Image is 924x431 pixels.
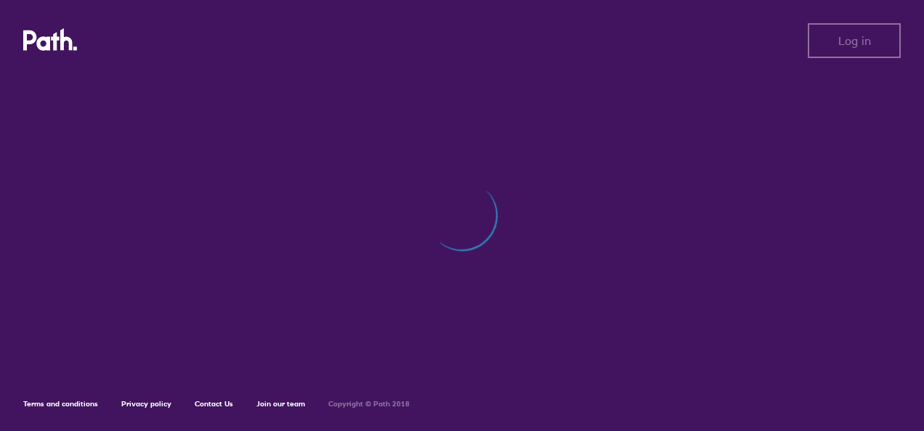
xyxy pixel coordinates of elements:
[256,399,305,409] a: Join our team
[121,399,171,409] a: Privacy policy
[808,23,901,58] button: Log in
[838,34,871,47] span: Log in
[195,399,233,409] a: Contact Us
[23,399,98,409] a: Terms and conditions
[328,400,410,409] h6: Copyright © Path 2018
